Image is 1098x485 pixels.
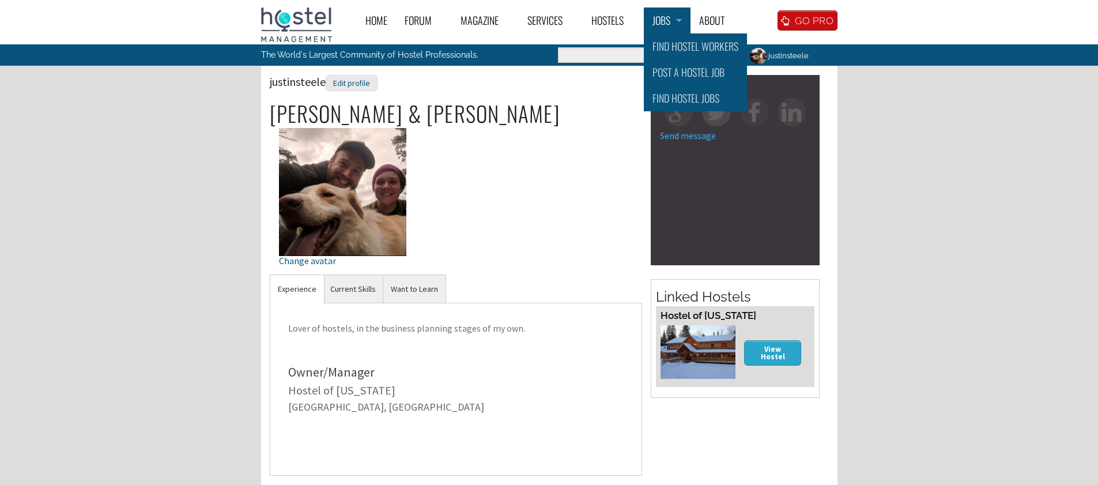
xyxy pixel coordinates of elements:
[644,59,747,85] a: Post a Hostel Job
[583,7,644,33] a: Hostels
[744,340,802,365] a: View Hostel
[326,74,378,89] a: Edit profile
[778,10,837,31] a: GO PRO
[279,256,406,265] div: Change avatar
[740,98,768,126] img: fb-square.png
[644,33,747,59] a: Find Hostel Workers
[270,74,378,89] span: justinsteele
[741,44,816,67] a: justinsteele
[396,7,452,33] a: Forum
[661,310,756,321] a: Hostel of [US_STATE]
[279,312,633,345] p: Lover of hostels, in the business planning stages of my own.
[778,98,806,126] img: in-square.png
[702,98,730,126] img: tw-square.png
[288,366,624,378] div: Owner/Manager
[288,402,624,412] div: [GEOGRAPHIC_DATA], [GEOGRAPHIC_DATA]
[519,7,583,33] a: Services
[261,44,501,65] p: The World's Largest Community of Hostel Professionals.
[270,101,643,126] h2: [PERSON_NAME] & [PERSON_NAME]
[279,128,406,255] img: justinsteele's picture
[665,98,693,126] img: gp-square.png
[558,47,733,63] input: Enter the terms you wish to search for.
[288,383,395,397] a: Hostel of [US_STATE]
[644,85,747,111] a: Find Hostel Jobs
[656,287,814,307] h2: Linked Hostels
[691,7,745,33] a: About
[261,7,332,42] img: Hostel Management Home
[323,275,383,303] a: Current Skills
[644,7,691,33] a: Jobs
[279,185,406,265] a: Change avatar
[452,7,519,33] a: Magazine
[383,275,446,303] a: Want to Learn
[660,130,716,141] a: Send message
[357,7,396,33] a: Home
[748,46,768,66] img: justinsteele's picture
[270,275,324,303] a: Experience
[326,75,378,92] div: Edit profile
